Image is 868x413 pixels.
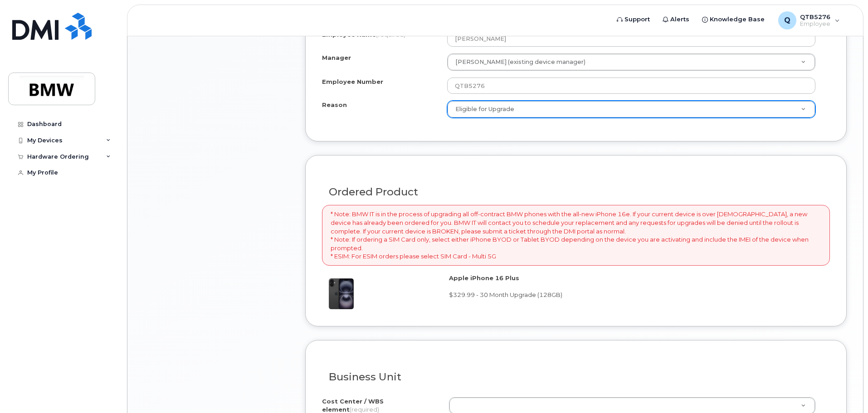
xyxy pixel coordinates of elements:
[350,406,379,413] span: (required)
[329,186,823,198] h3: Ordered Product
[329,371,823,383] h3: Business Unit
[322,53,351,62] label: Manager
[322,278,354,310] img: iphone_16_plus.png
[800,20,830,28] span: Employee
[829,374,861,406] iframe: Messenger Launcher
[322,78,383,86] label: Employee Number
[784,15,790,26] span: Q
[448,101,815,117] a: Eligible for Upgrade
[624,15,650,24] span: Support
[447,78,815,94] input: Leave blank if you don't know the number
[322,101,347,109] label: Reason
[450,105,514,113] span: Eligible for Upgrade
[331,210,821,260] p: * Note: BMW IT is in the process of upgrading all off-contract BMW phones with the all-new iPhone...
[710,15,765,24] span: Knowledge Base
[449,274,519,282] strong: Apple iPhone 16 Plus
[656,10,696,29] a: Alerts
[455,58,585,65] span: Tadhg O'Connor (existing device manager)
[447,30,815,47] input: Please fill out this field
[449,291,562,298] span: $329.99 - 30 Month Upgrade (128GB)
[670,15,689,24] span: Alerts
[800,13,830,20] span: QTB5276
[696,10,771,29] a: Knowledge Base
[448,54,815,70] a: [PERSON_NAME] (existing device manager)
[610,10,656,29] a: Support
[772,11,846,29] div: QTB5276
